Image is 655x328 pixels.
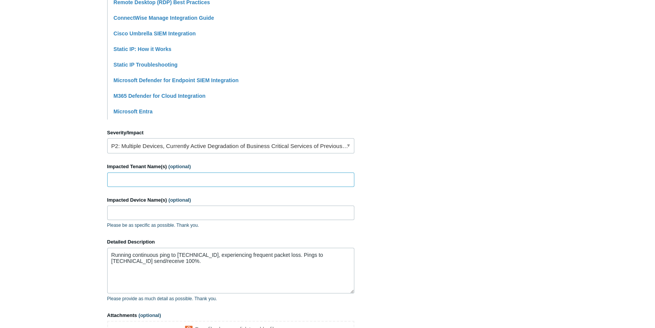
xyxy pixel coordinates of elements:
span: (optional) [138,312,161,318]
a: Static IP Troubleshooting [114,62,178,68]
label: Attachments [107,312,354,319]
span: (optional) [168,197,191,203]
a: Microsoft Entra [114,108,153,115]
a: Cisco Umbrella SIEM Integration [114,30,196,37]
a: Microsoft Defender for Endpoint SIEM Integration [114,77,239,83]
span: (optional) [168,164,191,169]
a: ConnectWise Manage Integration Guide [114,15,214,21]
a: M365 Defender for Cloud Integration [114,93,206,99]
label: Impacted Device Name(s) [107,196,354,204]
label: Detailed Description [107,238,354,246]
label: Severity/Impact [107,129,354,137]
a: P2: Multiple Devices, Currently Active Degradation of Business Critical Services of Previously Wo... [107,138,354,153]
label: Impacted Tenant Name(s) [107,163,354,170]
p: Please be as specific as possible. Thank you. [107,222,354,229]
a: Static IP: How it Works [114,46,171,52]
p: Please provide as much detail as possible. Thank you. [107,295,354,302]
